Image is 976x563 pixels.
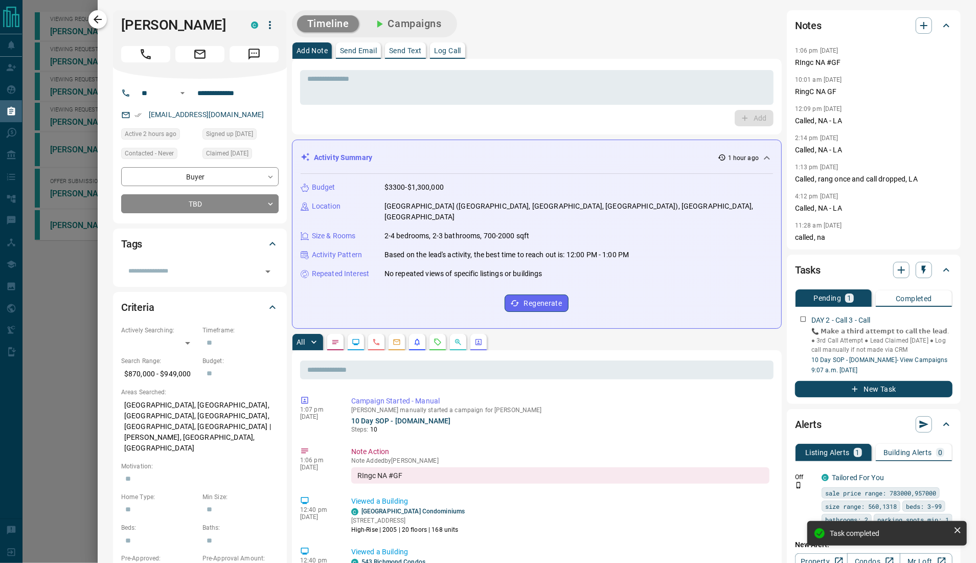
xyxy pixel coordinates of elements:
[351,396,769,407] p: Campaign Started - Manual
[795,482,802,489] svg: Push Notification Only
[351,417,450,425] a: 10 Day SOP - [DOMAIN_NAME]
[351,525,465,534] p: High-Rise | 2005 | 20 floors | 168 units
[312,231,356,241] p: Size & Rooms
[811,366,952,375] p: 9:07 a.m. [DATE]
[832,474,884,482] a: Tailored For You
[811,356,948,364] a: 10 Day SOP - [DOMAIN_NAME]- View Campaigns
[795,86,952,97] p: RingC NA GF
[300,457,336,464] p: 1:06 pm
[393,338,401,346] svg: Emails
[121,326,197,335] p: Actively Searching:
[121,299,154,316] h2: Criteria
[822,474,829,481] div: condos.ca
[297,339,305,346] p: All
[121,236,142,252] h2: Tags
[795,416,822,433] h2: Alerts
[795,134,838,142] p: 2:14 pm [DATE]
[206,148,248,159] span: Claimed [DATE]
[121,366,197,382] p: $870,000 - $949,000
[825,501,897,511] span: size range: 560,1318
[121,167,279,186] div: Buyer
[896,295,932,302] p: Completed
[351,425,769,434] p: Steps:
[795,472,815,482] p: Off
[474,338,483,346] svg: Agent Actions
[795,222,842,229] p: 11:28 am [DATE]
[795,76,842,83] p: 10:01 am [DATE]
[202,356,279,366] p: Budget:
[121,194,279,213] div: TBD
[384,268,542,279] p: No repeated views of specific listings or buildings
[121,462,279,471] p: Motivation:
[121,46,170,62] span: Call
[300,464,336,471] p: [DATE]
[202,326,279,335] p: Timeframe:
[454,338,462,346] svg: Opportunities
[906,501,942,511] span: beds: 3-99
[795,13,952,38] div: Notes
[121,388,279,397] p: Areas Searched:
[830,529,949,537] div: Task completed
[351,467,769,484] div: RIngc NA #GF
[300,506,336,513] p: 12:40 pm
[795,174,952,185] p: Called, rang once and call dropped, LA
[813,295,841,302] p: Pending
[300,413,336,420] p: [DATE]
[795,262,821,278] h2: Tasks
[795,193,838,200] p: 4:12 pm [DATE]
[176,87,189,99] button: Open
[331,338,339,346] svg: Notes
[384,201,773,222] p: [GEOGRAPHIC_DATA] ([GEOGRAPHIC_DATA], [GEOGRAPHIC_DATA], [GEOGRAPHIC_DATA]), [GEOGRAPHIC_DATA], [...
[202,523,279,532] p: Baths:
[795,17,822,34] h2: Notes
[811,327,952,354] p: 📞 𝗠𝗮𝗸𝗲 𝗮 𝘁𝗵𝗶𝗿𝗱 𝗮𝘁𝘁𝗲𝗺𝗽𝘁 𝘁𝗼 𝗰𝗮𝗹𝗹 𝘁𝗵𝗲 𝗹𝗲𝗮𝗱. ● 3rd Call Attempt ● Lead Claimed [DATE] ● Log call manu...
[261,264,275,279] button: Open
[811,315,871,326] p: DAY 2 - Call 3 - Call
[202,492,279,502] p: Min Size:
[300,406,336,413] p: 1:07 pm
[877,514,949,525] span: parking spots min: 1
[202,128,279,143] div: Thu Mar 07 2024
[370,426,377,433] span: 10
[300,513,336,521] p: [DATE]
[795,116,952,126] p: Called, NA - LA
[361,508,465,515] a: [GEOGRAPHIC_DATA] Condominiums
[314,152,372,163] p: Activity Summary
[312,182,335,193] p: Budget
[856,449,860,456] p: 1
[795,232,952,243] p: called, na
[384,231,530,241] p: 2-4 bedrooms, 2-3 bathrooms, 700-2000 sqft
[121,554,197,563] p: Pre-Approved:
[795,258,952,282] div: Tasks
[795,105,842,112] p: 12:09 pm [DATE]
[312,250,362,260] p: Activity Pattern
[883,449,932,456] p: Building Alerts
[121,523,197,532] p: Beds:
[795,412,952,437] div: Alerts
[413,338,421,346] svg: Listing Alerts
[312,201,341,212] p: Location
[351,446,769,457] p: Note Action
[795,47,838,54] p: 1:06 pm [DATE]
[121,492,197,502] p: Home Type:
[351,547,769,557] p: Viewed a Building
[805,449,850,456] p: Listing Alerts
[384,250,629,260] p: Based on the lead's activity, the best time to reach out is: 12:00 PM - 1:00 PM
[125,148,174,159] span: Contacted - Never
[297,47,328,54] p: Add Note
[351,508,358,515] div: condos.ca
[149,110,264,119] a: [EMAIL_ADDRESS][DOMAIN_NAME]
[251,21,258,29] div: condos.ca
[121,17,236,33] h1: [PERSON_NAME]
[795,539,952,550] p: New Alert:
[795,203,952,214] p: Called, NA - LA
[434,338,442,346] svg: Requests
[825,514,868,525] span: bathrooms: 2
[795,381,952,397] button: New Task
[121,295,279,320] div: Criteria
[351,457,769,464] p: Note Added by [PERSON_NAME]
[125,129,176,139] span: Active 2 hours ago
[351,407,769,414] p: [PERSON_NAME] manually started a campaign for [PERSON_NAME]
[230,46,279,62] span: Message
[938,449,942,456] p: 0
